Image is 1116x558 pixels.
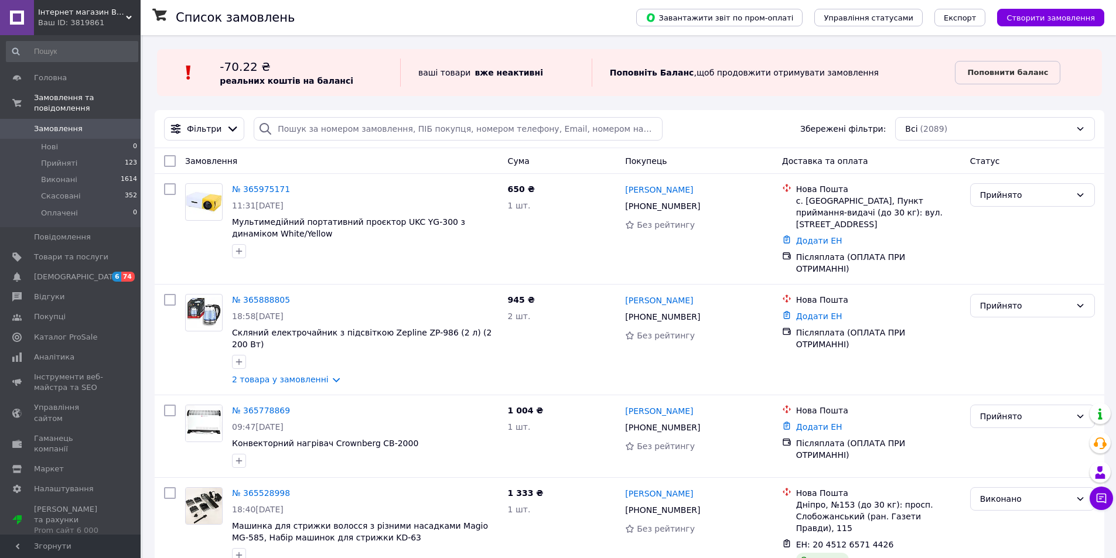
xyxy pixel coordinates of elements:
span: Товари та послуги [34,252,108,262]
span: 1 шт. [508,201,531,210]
span: 1 шт. [508,505,531,514]
span: Каталог ProSale [34,332,97,343]
a: Мультимедійний портативний проєктор UKC YG-300 з динаміком White/Yellow [232,217,465,238]
div: Прийнято [980,299,1071,312]
span: Управління сайтом [34,402,108,423]
span: Маркет [34,464,64,474]
div: Ваш ID: 3819861 [38,18,141,28]
span: Налаштування [34,484,94,494]
span: Повідомлення [34,232,91,242]
span: Прийняті [41,158,77,169]
a: Фото товару [185,183,223,221]
div: ваші товари [400,59,592,87]
span: Без рейтингу [637,220,695,230]
span: Аналітика [34,352,74,362]
span: -70.22 ₴ [220,60,270,74]
a: № 365888805 [232,295,290,304]
a: Скляний електрочайник з підсвіткою Zepline ZP-986 (2 л) (2 200 Вт) [232,328,492,349]
span: 352 [125,191,137,201]
a: Створити замовлення [985,12,1104,22]
span: ЕН: 20 4512 6571 4426 [796,540,894,549]
a: Додати ЕН [796,311,842,321]
button: Чат з покупцем [1090,487,1113,510]
a: Поповнити баланс [955,61,1060,84]
div: Нова Пошта [796,294,961,306]
span: Без рейтингу [637,441,695,451]
img: :exclamation: [180,64,197,81]
div: , щоб продовжити отримувати замовлення [592,59,955,87]
span: 123 [125,158,137,169]
b: Поповніть Баланс [610,68,694,77]
span: Замовлення [185,156,237,166]
span: (2089) [920,124,948,133]
div: Прийнято [980,410,1071,423]
span: 650 ₴ [508,184,535,194]
div: Дніпро, №153 (до 30 кг): просп. Слобожанський (ран. Газети Правди), 115 [796,499,961,534]
span: Інструменти веб-майстра та SEO [34,372,108,393]
span: Головна [34,73,67,83]
img: Фото товару [186,190,222,214]
span: Статус [970,156,1000,166]
span: [PHONE_NUMBER] [625,505,700,515]
a: Фото товару [185,405,223,442]
span: Експорт [944,13,977,22]
span: Покупці [34,311,66,322]
img: Фото товару [186,405,222,441]
a: Машинка для стрижки волосся з різними насадками Magio MG-585, Набір машинок для стрижки KD-63 [232,521,488,542]
b: вже неактивні [475,68,543,77]
span: Нові [41,142,58,152]
span: 0 [133,142,137,152]
span: [PERSON_NAME] та рахунки [34,504,108,536]
a: № 365528998 [232,488,290,498]
a: Конвекторний нагрівач Crownberg CB-2000 [232,439,418,448]
b: Поповнити баланс [967,68,1048,77]
div: Прийнято [980,189,1071,201]
span: 1 333 ₴ [508,488,544,498]
a: [PERSON_NAME] [625,488,693,499]
a: Фото товару [185,294,223,331]
span: Відгуки [34,292,64,302]
span: 18:40[DATE] [232,505,284,514]
span: Інтернет магазин Bery-Hapay [38,7,126,18]
img: Фото товару [186,488,222,524]
span: Замовлення та повідомлення [34,93,141,114]
a: Додати ЕН [796,236,842,245]
a: [PERSON_NAME] [625,184,693,196]
span: 18:58[DATE] [232,311,284,321]
input: Пошук [6,41,138,62]
span: Замовлення [34,124,83,134]
span: 74 [121,272,135,282]
span: 945 ₴ [508,295,535,304]
span: Доставка та оплата [782,156,868,166]
div: Післяплата (ОПЛАТА ПРИ ОТРИМАННІ) [796,327,961,350]
button: Завантажити звіт по пром-оплаті [636,9,803,26]
span: Гаманець компанії [34,433,108,454]
span: [DEMOGRAPHIC_DATA] [34,272,121,282]
b: реальних коштів на балансі [220,76,353,85]
span: Всі [905,123,917,135]
span: Оплачені [41,208,78,218]
span: Без рейтингу [637,331,695,340]
span: 6 [112,272,121,282]
div: Нова Пошта [796,183,961,195]
h1: Список замовлень [176,11,295,25]
span: 1614 [121,174,137,185]
button: Управління статусами [814,9,923,26]
span: 1 шт. [508,422,531,432]
span: Збережені фільтри: [800,123,886,135]
div: Післяплата (ОПЛАТА ПРИ ОТРИМАННІ) [796,437,961,461]
span: 1 004 ₴ [508,406,544,415]
div: Нова Пошта [796,405,961,416]
span: 09:47[DATE] [232,422,284,432]
div: с. [GEOGRAPHIC_DATA], Пункт приймання-видачі (до 30 кг): вул. [STREET_ADDRESS] [796,195,961,230]
span: Без рейтингу [637,524,695,533]
span: [PHONE_NUMBER] [625,423,700,432]
a: 2 товара у замовленні [232,375,329,384]
span: 11:31[DATE] [232,201,284,210]
a: № 365778869 [232,406,290,415]
span: Фільтри [187,123,221,135]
